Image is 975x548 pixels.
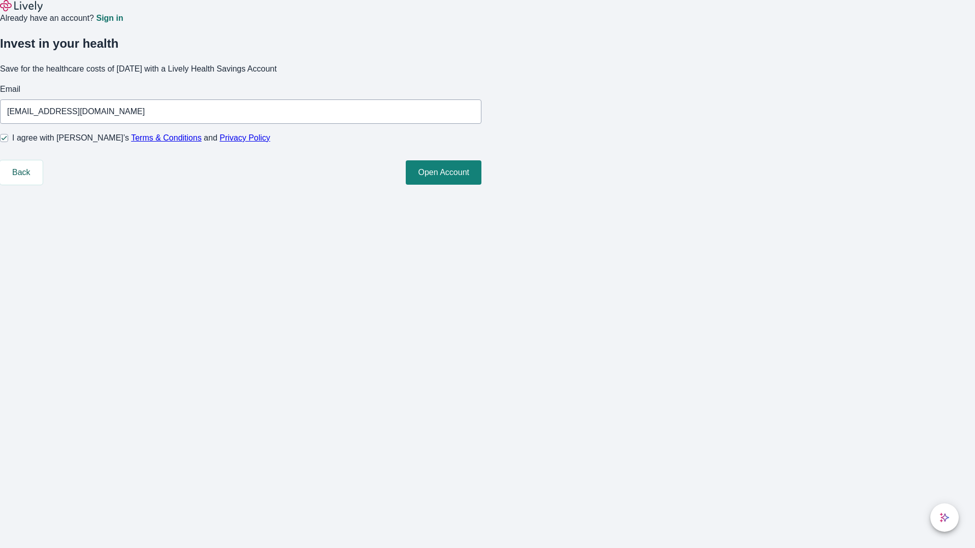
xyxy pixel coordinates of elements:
button: chat [930,503,959,532]
a: Terms & Conditions [131,133,202,142]
a: Sign in [96,14,123,22]
svg: Lively AI Assistant [939,512,950,523]
span: I agree with [PERSON_NAME]’s and [12,132,270,144]
a: Privacy Policy [220,133,271,142]
button: Open Account [406,160,481,185]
